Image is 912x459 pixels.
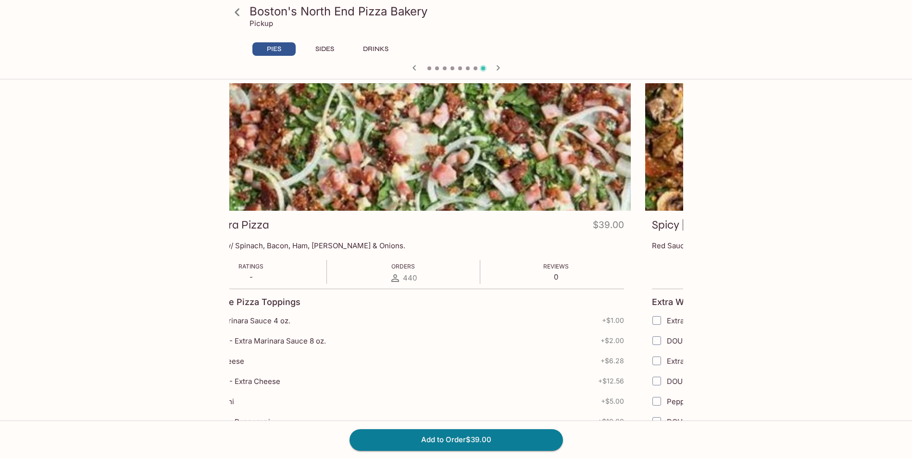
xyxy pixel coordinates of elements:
[543,272,569,281] p: 0
[350,429,563,450] button: Add to Order$39.00
[600,337,624,344] span: + $2.00
[199,316,290,325] span: Extra Marinara Sauce 4 oz.
[667,377,749,386] span: DOUBLE - Extra Cheese
[238,272,263,281] p: -
[600,357,624,365] span: + $6.28
[199,417,270,426] span: DOUBLE - Pepperoni
[250,19,273,28] p: Pickup
[403,273,417,282] span: 440
[667,357,712,366] span: Extra Cheese
[184,297,300,307] h4: Extra Whole Pizza Toppings
[652,217,775,232] h3: Spicy [PERSON_NAME]
[199,377,280,386] span: DOUBLE - Extra Cheese
[238,263,263,270] span: Ratings
[593,217,624,236] h4: $39.00
[667,417,738,426] span: DOUBLE - Pepperoni
[252,42,296,56] button: PIES
[667,336,794,345] span: DOUBLE - Extra Marinara Sauce 8 oz.
[667,316,759,325] span: Extra Marinara Sauce 4 oz.
[177,83,631,211] div: Carbonara Pizza
[303,42,347,56] button: SIDES
[354,42,398,56] button: DRINKS
[667,397,702,406] span: Pepperoni
[250,4,679,19] h3: Boston's North End Pizza Bakery
[543,263,569,270] span: Reviews
[601,397,624,405] span: + $5.00
[602,317,624,324] span: + $1.00
[598,377,624,385] span: + $12.56
[184,241,624,250] p: White Style w/ Spinach, Bacon, Ham, [PERSON_NAME] & Onions.
[199,336,326,345] span: DOUBLE - Extra Marinara Sauce 8 oz.
[391,263,415,270] span: Orders
[598,418,624,425] span: + $10.00
[652,297,769,307] h4: Extra Whole Pizza Toppings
